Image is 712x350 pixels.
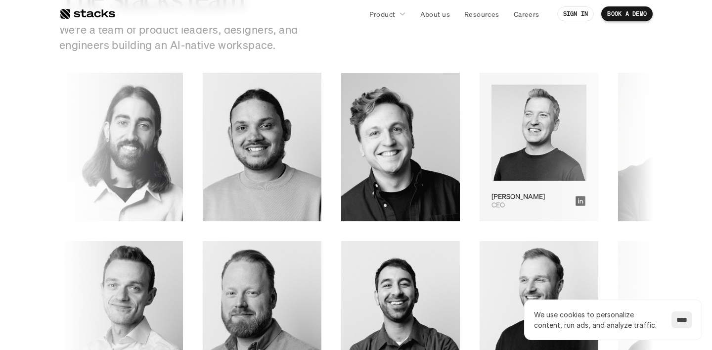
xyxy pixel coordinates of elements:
a: SIGN IN [557,6,594,21]
p: CEO [491,201,505,209]
a: BOOK A DEMO [601,6,653,21]
p: Product [369,9,396,19]
p: Careers [514,9,539,19]
p: SIGN IN [563,10,588,17]
a: Resources [458,5,505,23]
a: About us [414,5,456,23]
p: We’re a team of product leaders, designers, and engineers building an AI-native workspace. [59,22,307,53]
p: About us [420,9,450,19]
a: Careers [508,5,545,23]
p: We use cookies to personalize content, run ads, and analyze traffic. [534,309,662,330]
p: BOOK A DEMO [607,10,647,17]
p: Resources [464,9,499,19]
p: [PERSON_NAME] [491,193,545,201]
